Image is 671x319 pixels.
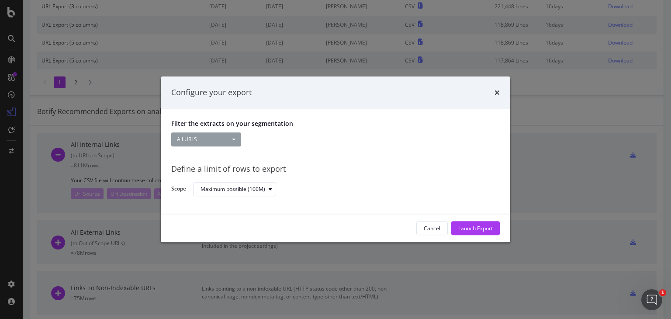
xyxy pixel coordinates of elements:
[171,185,186,195] label: Scope
[201,187,265,192] div: Maximum possible (100M)
[495,87,500,98] div: times
[424,225,440,232] div: Cancel
[659,289,666,296] span: 1
[171,119,500,128] p: Filter the extracts on your segmentation
[458,225,493,232] div: Launch Export
[641,289,662,310] iframe: Intercom live chat
[171,132,241,146] button: All URLS
[451,222,500,236] button: Launch Export
[193,182,276,196] button: Maximum possible (100M)
[161,76,510,242] div: modal
[171,163,500,175] div: Define a limit of rows to export
[416,222,448,236] button: Cancel
[171,87,252,98] div: Configure your export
